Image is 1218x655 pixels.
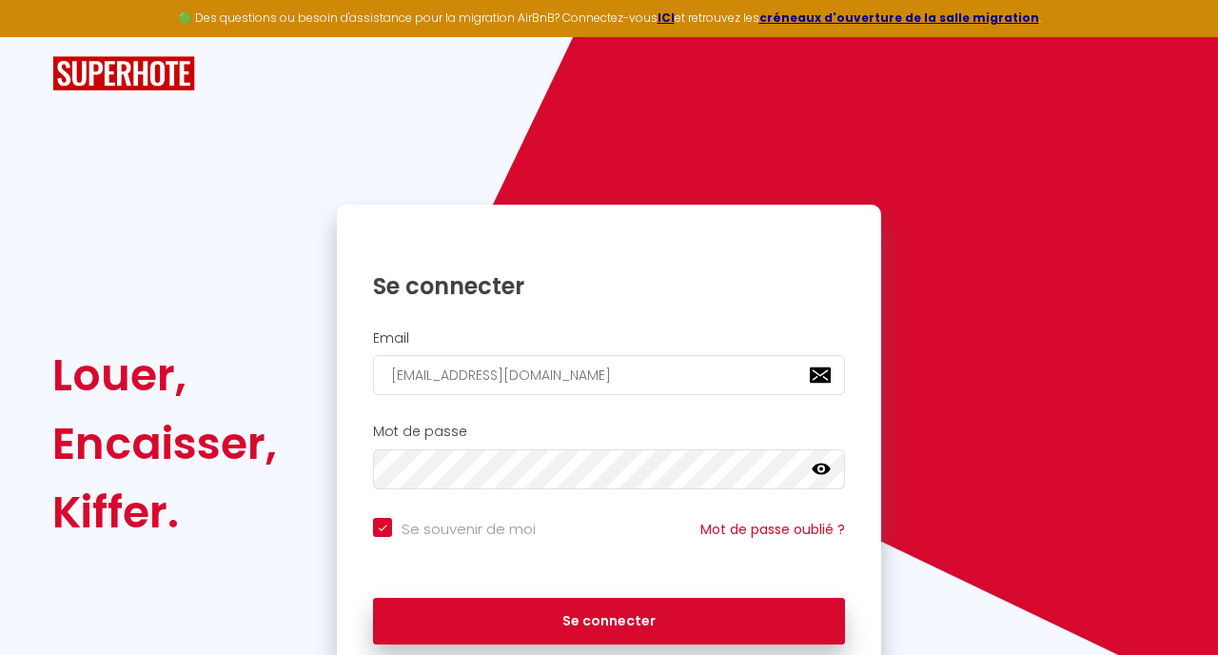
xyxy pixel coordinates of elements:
h1: Se connecter [373,271,845,301]
div: Encaisser, [52,409,277,478]
img: SuperHote logo [52,56,195,91]
a: ICI [658,10,675,26]
h2: Mot de passe [373,424,845,440]
h2: Email [373,330,845,347]
div: Kiffer. [52,478,277,546]
div: Louer, [52,341,277,409]
input: Ton Email [373,355,845,395]
a: Mot de passe oublié ? [700,520,845,539]
a: créneaux d'ouverture de la salle migration [759,10,1039,26]
button: Se connecter [373,598,845,645]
